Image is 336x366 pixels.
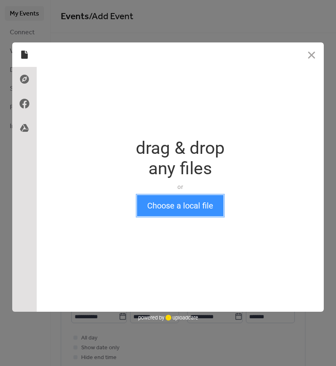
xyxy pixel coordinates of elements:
button: Close [299,42,324,67]
div: or [136,183,225,191]
a: uploadcare [164,315,198,321]
div: Google Drive [12,116,37,140]
div: Local Files [12,42,37,67]
div: Facebook [12,91,37,116]
button: Choose a local file [137,195,223,216]
div: powered by [138,312,198,324]
div: Direct Link [12,67,37,91]
div: drag & drop any files [136,138,225,179]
